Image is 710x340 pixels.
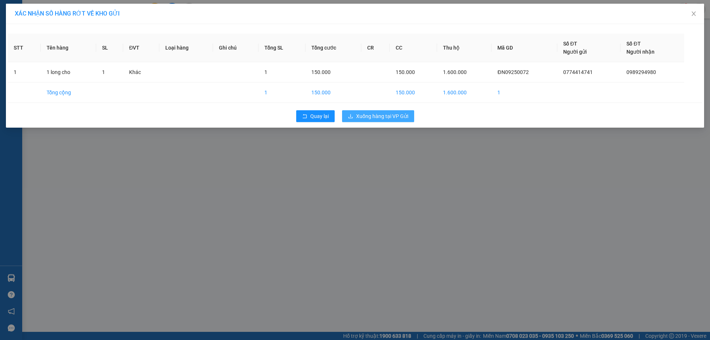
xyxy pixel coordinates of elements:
[390,83,437,103] td: 150.000
[123,62,159,83] td: Khác
[626,49,655,55] span: Người nhận
[96,34,123,62] th: SL
[41,83,96,103] td: Tổng cộng
[258,34,305,62] th: Tổng SL
[41,62,96,83] td: 1 long cho
[390,34,437,62] th: CC
[41,34,96,62] th: Tên hàng
[683,4,704,24] button: Close
[443,69,467,75] span: 1.600.000
[563,49,587,55] span: Người gửi
[563,69,593,75] span: 0774414741
[491,83,557,103] td: 1
[626,69,656,75] span: 0989294980
[8,62,41,83] td: 1
[123,34,159,62] th: ĐVT
[396,69,415,75] span: 150.000
[563,41,577,47] span: Số ĐT
[356,112,408,120] span: Xuống hàng tại VP Gửi
[361,34,390,62] th: CR
[305,83,362,103] td: 150.000
[497,69,528,75] span: ĐN09250072
[305,34,362,62] th: Tổng cước
[626,41,640,47] span: Số ĐT
[348,114,353,119] span: download
[342,110,414,122] button: downloadXuống hàng tại VP Gửi
[302,114,307,119] span: rollback
[264,69,267,75] span: 1
[691,11,697,17] span: close
[102,69,105,75] span: 1
[491,34,557,62] th: Mã GD
[258,83,305,103] td: 1
[296,110,335,122] button: rollbackQuay lại
[437,34,491,62] th: Thu hộ
[159,34,213,62] th: Loại hàng
[15,10,120,17] span: XÁC NHẬN SỐ HÀNG RỚT VỀ KHO GỬI
[213,34,258,62] th: Ghi chú
[310,112,329,120] span: Quay lại
[8,34,41,62] th: STT
[437,83,491,103] td: 1.600.000
[311,69,331,75] span: 150.000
